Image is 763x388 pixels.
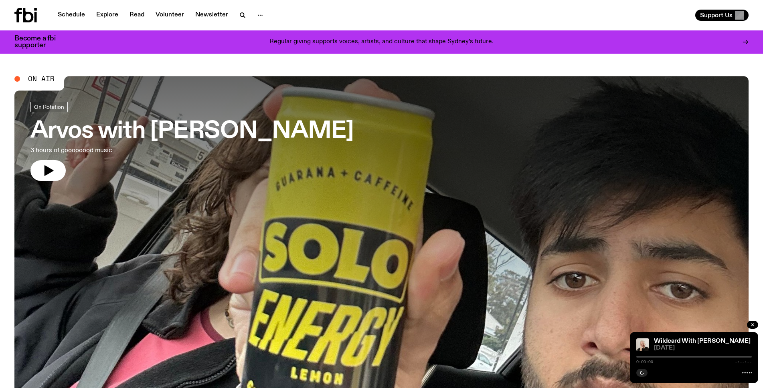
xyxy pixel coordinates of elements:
span: [DATE] [654,345,752,351]
a: Newsletter [190,10,233,21]
span: On Rotation [34,104,64,110]
h3: Arvos with [PERSON_NAME] [30,120,354,143]
span: On Air [28,75,55,82]
a: On Rotation [30,102,68,112]
p: Regular giving supports voices, artists, and culture that shape Sydney’s future. [269,38,494,46]
span: 0:00:00 [636,360,653,364]
a: Arvos with [PERSON_NAME]3 hours of goooooood music [30,102,354,181]
h3: Become a fbi supporter [14,35,66,49]
span: -:--:-- [735,360,752,364]
a: Wildcard With [PERSON_NAME] [654,338,751,344]
a: Volunteer [151,10,189,21]
a: Explore [91,10,123,21]
a: Schedule [53,10,90,21]
p: 3 hours of goooooood music [30,146,236,155]
button: Support Us [695,10,749,21]
img: Stuart is smiling charmingly, wearing a black t-shirt against a stark white background. [636,338,649,351]
a: Read [125,10,149,21]
span: Support Us [700,12,733,19]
